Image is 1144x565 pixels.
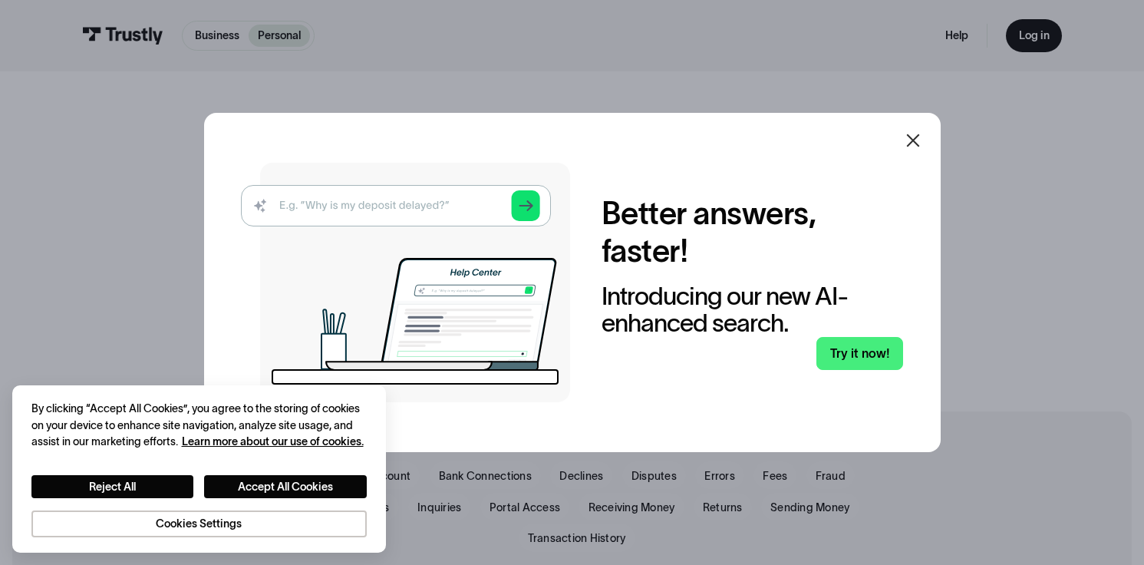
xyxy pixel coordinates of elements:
button: Cookies Settings [31,510,368,537]
div: Introducing our new AI-enhanced search. [602,282,903,337]
a: More information about your privacy, opens in a new tab [182,435,364,448]
div: By clicking “Accept All Cookies”, you agree to the storing of cookies on your device to enhance s... [31,401,368,450]
div: Cookie banner [12,385,385,553]
h2: Better answers, faster! [602,195,903,269]
div: Privacy [31,401,368,537]
button: Reject All [31,475,194,498]
button: Accept All Cookies [204,475,367,498]
a: Try it now! [816,337,902,370]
